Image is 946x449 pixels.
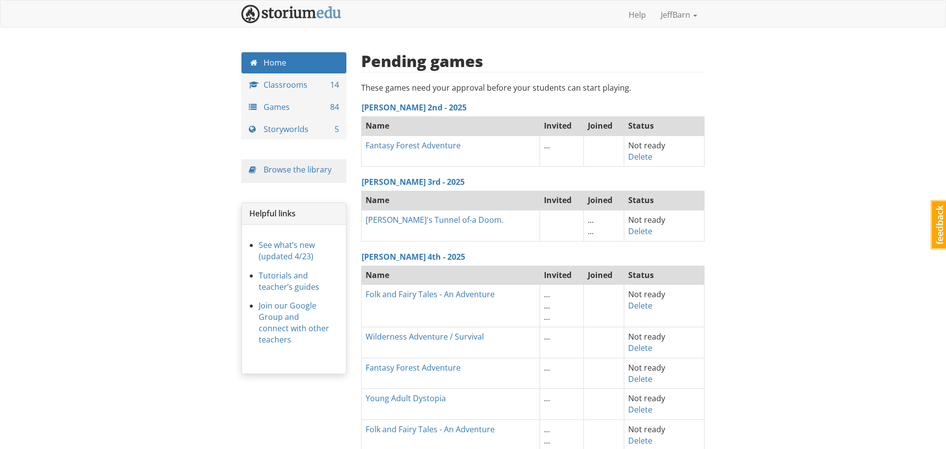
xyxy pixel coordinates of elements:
a: Folk and Fairy Tales - An Adventure [366,289,495,300]
a: Games 84 [241,97,346,118]
a: Home [241,52,346,73]
a: Tutorials and teacher’s guides [259,270,319,292]
th: Joined [583,265,624,285]
span: ... [544,331,550,342]
div: Helpful links [242,203,346,225]
a: Wilderness Adventure / Survival [366,331,484,342]
a: Fantasy Forest Adventure [366,362,461,373]
span: Not ready [628,289,665,300]
a: Storyworlds 5 [241,119,346,140]
span: ... [544,424,550,435]
span: ... [544,289,550,300]
img: StoriumEDU [241,5,341,23]
th: Status [624,116,704,136]
a: Fantasy Forest Adventure [366,140,461,151]
a: Delete [628,226,652,237]
a: Delete [628,151,652,162]
a: Young Adult Dystopia [366,393,446,404]
span: Not ready [628,140,665,151]
span: Not ready [628,424,665,435]
span: Not ready [628,393,665,404]
a: [PERSON_NAME] 4th - 2025 [362,251,465,262]
span: ... [544,140,550,151]
a: Delete [628,343,652,353]
a: [PERSON_NAME] 2nd - 2025 [362,102,467,113]
th: Name [361,116,540,136]
th: Joined [583,191,624,210]
span: Not ready [628,331,665,342]
a: Browse the library [264,164,332,175]
span: ... [544,393,550,404]
th: Joined [583,116,624,136]
th: Invited [540,116,583,136]
span: Not ready [628,362,665,373]
th: Status [624,191,704,210]
a: Delete [628,374,652,384]
p: These games need your approval before your students can start playing. [361,82,705,94]
span: ... [544,311,550,322]
a: Delete [628,300,652,311]
a: Classrooms 14 [241,74,346,96]
a: [PERSON_NAME] 3rd - 2025 [362,176,465,187]
a: Delete [628,404,652,415]
th: Name [361,265,540,285]
span: ... [544,362,550,373]
span: 5 [335,124,339,135]
a: Delete [628,435,652,446]
a: [PERSON_NAME]'s Tunnel of-a Doom. [366,214,504,225]
a: See what’s new (updated 4/23) [259,240,315,262]
span: ... [544,435,550,446]
a: Join our Google Group and connect with other teachers [259,300,329,345]
a: JeffBarn [653,2,705,27]
a: Folk and Fairy Tales - An Adventure [366,424,495,435]
span: 84 [330,102,339,113]
span: ... [588,226,594,237]
th: Invited [540,191,583,210]
span: ... [588,214,594,225]
span: 14 [330,79,339,91]
th: Name [361,191,540,210]
th: Status [624,265,704,285]
a: Help [621,2,653,27]
h2: Pending games [361,52,483,69]
span: ... [544,300,550,311]
th: Invited [540,265,583,285]
span: Not ready [628,214,665,225]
